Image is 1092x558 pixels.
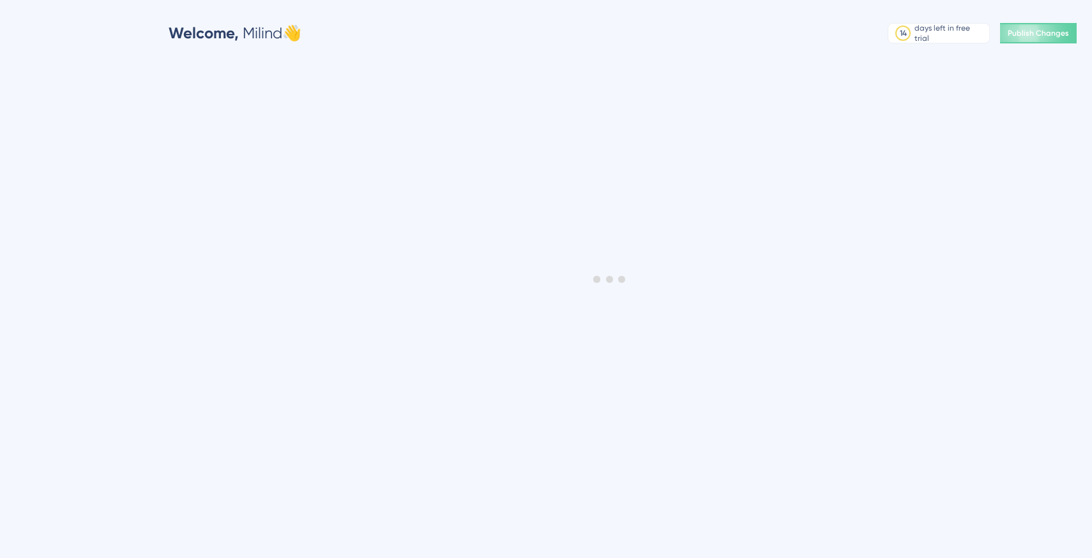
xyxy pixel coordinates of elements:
button: Publish Changes [1000,23,1077,43]
div: days left in free trial [914,23,985,43]
span: Publish Changes [1008,28,1069,38]
div: 14 [900,28,907,38]
span: Welcome, [169,24,239,42]
div: Milind 👋 [169,23,301,43]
